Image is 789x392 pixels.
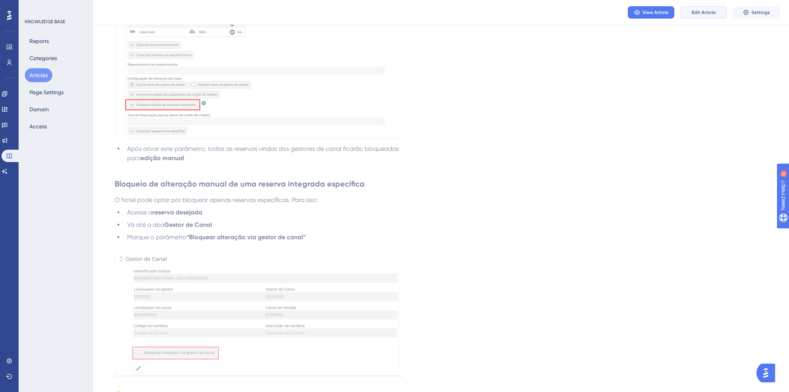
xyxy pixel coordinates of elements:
iframe: UserGuiding AI Assistant Launcher [756,361,780,385]
span: Need Help? [18,2,48,11]
button: Reports [25,34,53,48]
div: KNOWLEDGE BASE [25,19,65,25]
span: Vá até a aba [127,221,164,228]
strong: “Bloquear alteração via gestor de canal” [186,233,306,241]
div: 9+ [53,4,57,10]
button: Categories [25,51,62,65]
button: Settings [733,6,780,19]
span: View Article [643,9,668,16]
button: Edit Article [680,6,727,19]
span: Acesse a [127,209,152,216]
button: Page Settings [25,85,68,99]
strong: edição manual [141,154,184,162]
button: Domain [25,102,53,116]
span: Settings [751,9,770,16]
button: View Article [628,6,674,19]
strong: Gestor de Canal [164,221,212,228]
button: Articles [25,68,52,82]
span: Edit Article [692,9,716,16]
strong: reserva desejada [152,209,202,216]
button: Access [25,119,52,133]
span: . [184,154,186,162]
span: O hotel pode optar por bloquear apenas reservas específicas. Para isso: [115,196,318,204]
strong: Bloqueio de alteração manual de uma reserva integrada específica [115,179,365,188]
span: Marque o parâmetro [127,233,186,241]
span: Após ativar este parâmetro, todas as reservas vindas dos gestores de canal ficarão bloqueadas para [127,145,400,162]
